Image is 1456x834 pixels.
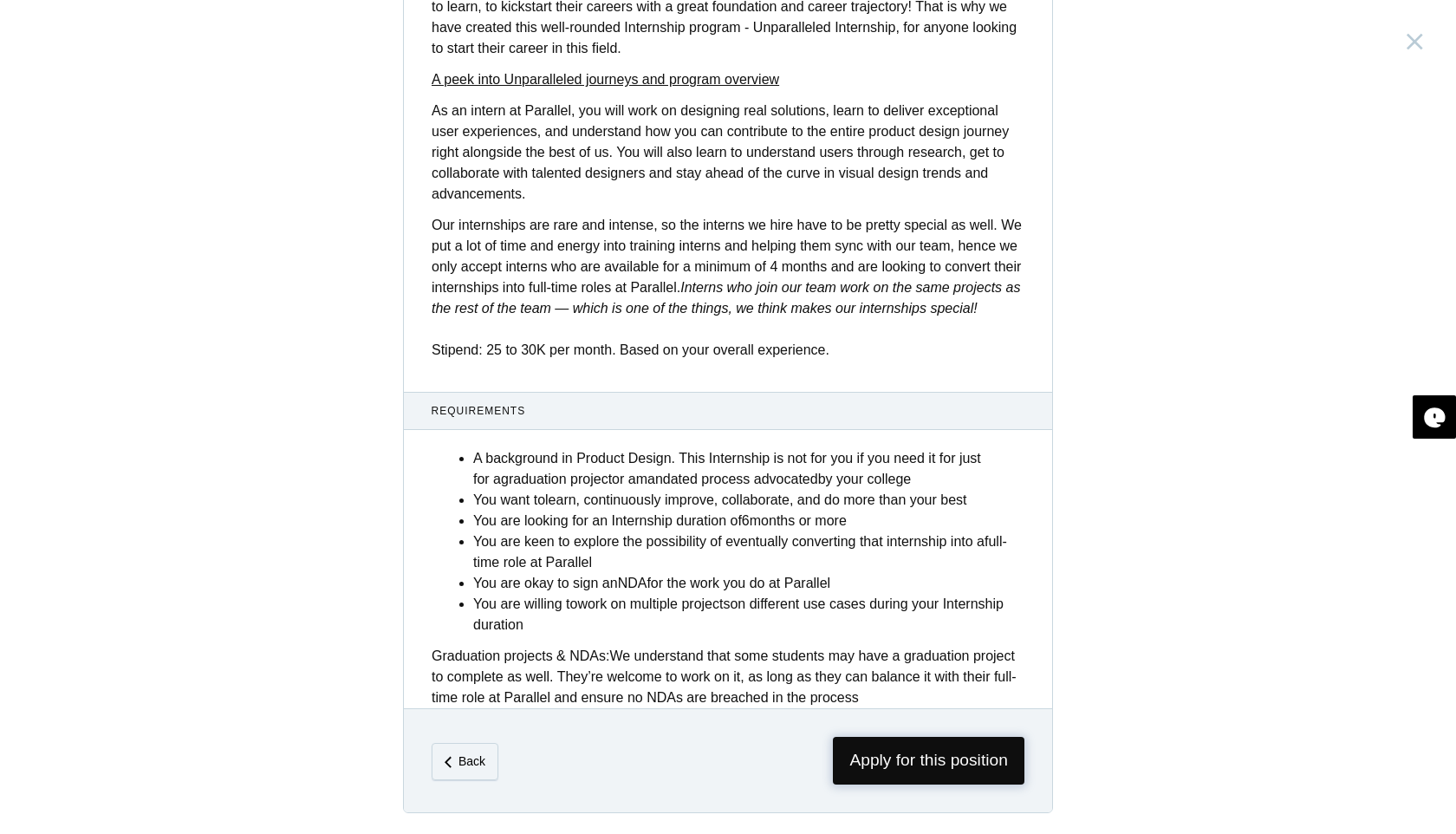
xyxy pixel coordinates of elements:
[501,472,612,486] strong: graduation project
[473,490,1024,511] li: You want to
[458,754,485,768] em: Back
[618,576,647,590] strong: NDA
[750,513,847,528] strong: months or more
[833,737,1024,785] span: Apply for this position
[617,41,621,55] strong: .
[636,472,698,486] strong: mandated
[432,72,779,87] a: A peek into Unparalleled journeys and program overview
[432,648,609,663] strong: Graduation projects & NDAs:
[473,573,1024,594] li: You are okay to sign an for the work you do at Parallel
[473,531,1024,573] li: You are keen to explore the possibility of eventually converting that internship into a
[432,215,1024,361] p: Our internships are rare and intense, so the interns we hire have to be pretty special as well. W...
[473,594,1024,635] li: You are willing to on different use cases during your Internship duration
[432,403,1025,419] span: Requirements
[473,511,1024,531] li: You are looking for an Internship duration of
[432,646,1024,708] div: We understand that some students may have a graduation project to complete as well. They’re welco...
[577,596,730,611] strong: work on multiple projects
[545,492,967,507] strong: learn, continuously improve, collaborate, and do more than your best
[432,101,1024,205] p: As an intern at Parallel, you will work on designing real solutions, learn to deliver exceptional...
[701,472,817,486] strong: process advocated
[473,448,1024,490] li: A background in Product Design. This Internship is not for you if you need it for just for a or a...
[742,513,750,528] strong: 6
[432,342,478,357] strong: Stipend
[432,280,1020,316] em: Interns who join our team work on the same projects as the rest of the team — which is one of the...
